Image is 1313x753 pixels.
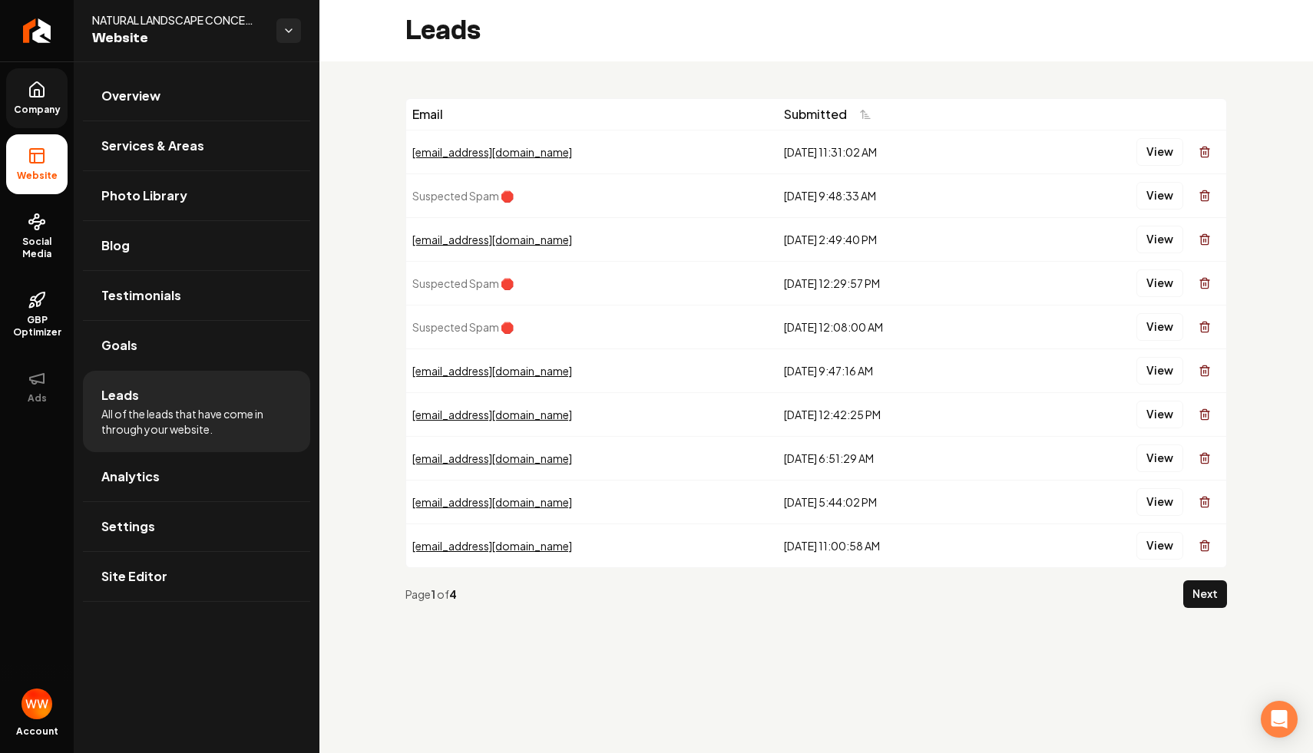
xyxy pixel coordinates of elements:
div: [EMAIL_ADDRESS][DOMAIN_NAME] [412,451,772,466]
a: Overview [83,71,310,121]
span: Suspected Spam 🛑 [412,320,514,334]
button: View [1136,138,1183,166]
span: Submitted [784,105,847,124]
div: [EMAIL_ADDRESS][DOMAIN_NAME] [412,232,772,247]
span: Company [8,104,67,116]
span: Social Media [6,236,68,260]
div: [DATE] 12:08:00 AM [784,319,1012,335]
a: Blog [83,221,310,270]
button: View [1136,313,1183,341]
button: Ads [6,357,68,417]
div: [EMAIL_ADDRESS][DOMAIN_NAME] [412,144,772,160]
div: [DATE] 2:49:40 PM [784,232,1012,247]
span: Ads [21,392,53,405]
span: NATURAL LANDSCAPE CONCEPTS [92,12,264,28]
button: View [1136,488,1183,516]
a: Testimonials [83,271,310,320]
div: [DATE] 9:47:16 AM [784,363,1012,378]
div: [DATE] 5:44:02 PM [784,494,1012,510]
a: Analytics [83,452,310,501]
a: Photo Library [83,171,310,220]
span: Page [405,587,431,601]
span: Account [16,725,58,738]
div: Open Intercom Messenger [1261,701,1298,738]
div: [EMAIL_ADDRESS][DOMAIN_NAME] [412,407,772,422]
span: Site Editor [101,567,167,586]
div: [DATE] 6:51:29 AM [784,451,1012,466]
div: [DATE] 12:29:57 PM [784,276,1012,291]
span: Goals [101,336,137,355]
div: [EMAIL_ADDRESS][DOMAIN_NAME] [412,494,772,510]
span: Photo Library [101,187,187,205]
span: of [437,587,449,601]
button: View [1136,401,1183,428]
button: View [1136,532,1183,560]
button: Submitted [784,101,881,128]
span: Leads [101,386,139,405]
span: Suspected Spam 🛑 [412,276,514,290]
a: Site Editor [83,552,310,601]
img: Will Wallace [21,689,52,719]
button: View [1136,444,1183,472]
div: [DATE] 11:31:02 AM [784,144,1012,160]
a: Services & Areas [83,121,310,170]
span: Settings [101,517,155,536]
strong: 1 [431,587,437,601]
img: Rebolt Logo [23,18,51,43]
span: Services & Areas [101,137,204,155]
button: View [1136,182,1183,210]
span: Website [92,28,264,49]
span: Testimonials [101,286,181,305]
div: [EMAIL_ADDRESS][DOMAIN_NAME] [412,538,772,553]
button: View [1136,357,1183,385]
span: GBP Optimizer [6,314,68,339]
button: View [1136,269,1183,297]
span: Overview [101,87,160,105]
div: Email [412,105,772,124]
button: Open user button [21,689,52,719]
a: Settings [83,502,310,551]
span: All of the leads that have come in through your website. [101,406,292,437]
a: GBP Optimizer [6,279,68,351]
span: Website [11,170,64,182]
div: [DATE] 12:42:25 PM [784,407,1012,422]
span: Blog [101,236,130,255]
div: [EMAIL_ADDRESS][DOMAIN_NAME] [412,363,772,378]
div: [DATE] 11:00:58 AM [784,538,1012,553]
div: [DATE] 9:48:33 AM [784,188,1012,203]
a: Company [6,68,68,128]
span: Suspected Spam 🛑 [412,189,514,203]
button: View [1136,226,1183,253]
span: Analytics [101,467,160,486]
h2: Leads [405,15,481,46]
button: Next [1183,580,1227,608]
a: Social Media [6,200,68,272]
a: Goals [83,321,310,370]
strong: 4 [449,587,457,601]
